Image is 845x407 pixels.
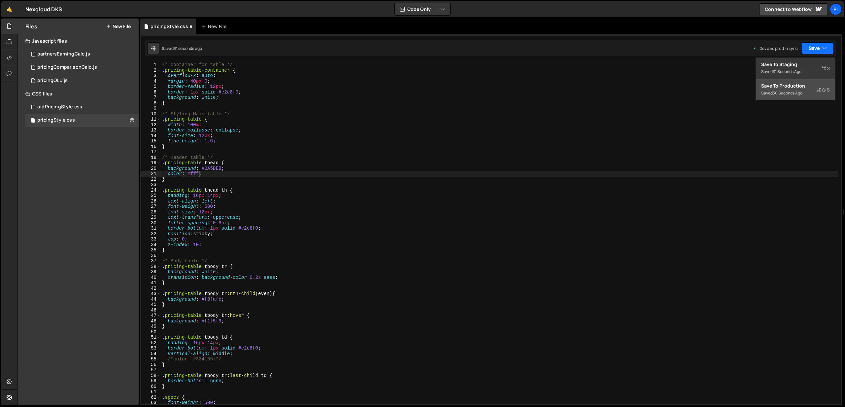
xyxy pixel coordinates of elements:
div: 44 [141,297,161,302]
div: 28 [141,209,161,215]
div: 30 seconds ago [773,90,802,96]
div: 48 [141,318,161,324]
div: 43 [141,291,161,297]
div: 34 [141,242,161,248]
button: Code Only [395,3,450,15]
div: 26 [141,199,161,204]
div: 11 [141,117,161,122]
div: 29 [141,215,161,220]
a: Pi [830,3,842,15]
div: 62 [141,395,161,400]
div: 40 [141,275,161,280]
div: pricingComparisonCalc.js [37,64,97,70]
div: 2 [141,68,161,73]
div: 59 [141,378,161,384]
div: 60 [141,384,161,389]
div: 17183/47505.css [25,100,139,114]
div: 23 [141,182,161,188]
span: S [822,65,830,72]
div: 1 [141,62,161,68]
div: Save to Staging [761,61,830,68]
a: 🤙 [1,1,17,17]
div: 41 [141,280,161,286]
div: 36 [141,253,161,259]
div: 55 [141,356,161,362]
div: pricingStyle.css [37,117,75,123]
div: Save to Production [761,83,830,89]
div: Saved [162,46,202,51]
div: 3 [141,73,161,79]
div: 49 [141,324,161,329]
button: Save [802,42,834,54]
div: 56 [141,362,161,368]
div: 37 [141,258,161,264]
div: 13 [141,128,161,133]
div: oldPricingStyle.css [37,104,82,110]
div: 61 [141,389,161,395]
div: 12 [141,122,161,128]
div: 18 [141,155,161,161]
button: New File [106,24,131,29]
div: 27 [141,204,161,209]
div: Saved [761,89,830,97]
div: 21 [141,171,161,177]
div: 33 [141,237,161,242]
div: 17183/47474.js [25,74,139,87]
div: 47 [141,313,161,318]
div: 17183/47471.js [25,61,139,74]
div: 50 [141,329,161,335]
div: Code Only [756,57,835,101]
div: 58 [141,373,161,379]
div: 17 [141,149,161,155]
div: 45 [141,302,161,308]
div: 57 [141,367,161,373]
div: 52 [141,340,161,346]
div: 22 [141,177,161,182]
div: 20 [141,166,161,171]
div: 4 [141,79,161,84]
div: 15 [141,138,161,144]
div: 31 seconds ago [773,69,801,74]
a: Connect to Webflow [759,3,828,15]
div: 63 [141,400,161,406]
div: Nexqloud DKS [25,5,62,13]
button: Save to ProductionS Saved30 seconds ago [756,79,835,101]
div: 7 [141,95,161,100]
div: 30 [141,220,161,226]
div: 16 [141,144,161,150]
div: 10 [141,111,161,117]
div: 51 [141,335,161,340]
div: Dev and prod in sync [753,46,798,51]
div: 54 [141,351,161,357]
div: 17183/47472.css [25,114,139,127]
div: 6 [141,90,161,95]
div: 8 [141,100,161,106]
div: pricingOLD.js [37,78,68,84]
div: Javascript files [17,34,139,48]
div: 24 [141,188,161,193]
span: S [816,87,830,93]
div: CSS files [17,87,139,100]
div: partnersEarningCalc.js [37,51,90,57]
div: 31 [141,226,161,231]
div: 5 [141,84,161,90]
div: 19 [141,160,161,166]
h2: Files [25,23,37,30]
div: 46 [141,308,161,313]
div: 42 [141,286,161,291]
div: Saved [761,68,830,76]
button: Save to StagingS Saved31 seconds ago [756,58,835,79]
div: pricingStyle.css [151,23,188,30]
div: 9 [141,106,161,111]
div: 25 [141,193,161,199]
div: 53 [141,346,161,351]
div: 32 [141,231,161,237]
div: 17183/47469.js [25,48,139,61]
div: New File [201,23,229,30]
div: 31 seconds ago [174,46,202,51]
div: 35 [141,247,161,253]
div: 39 [141,269,161,275]
div: 38 [141,264,161,270]
div: 14 [141,133,161,139]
